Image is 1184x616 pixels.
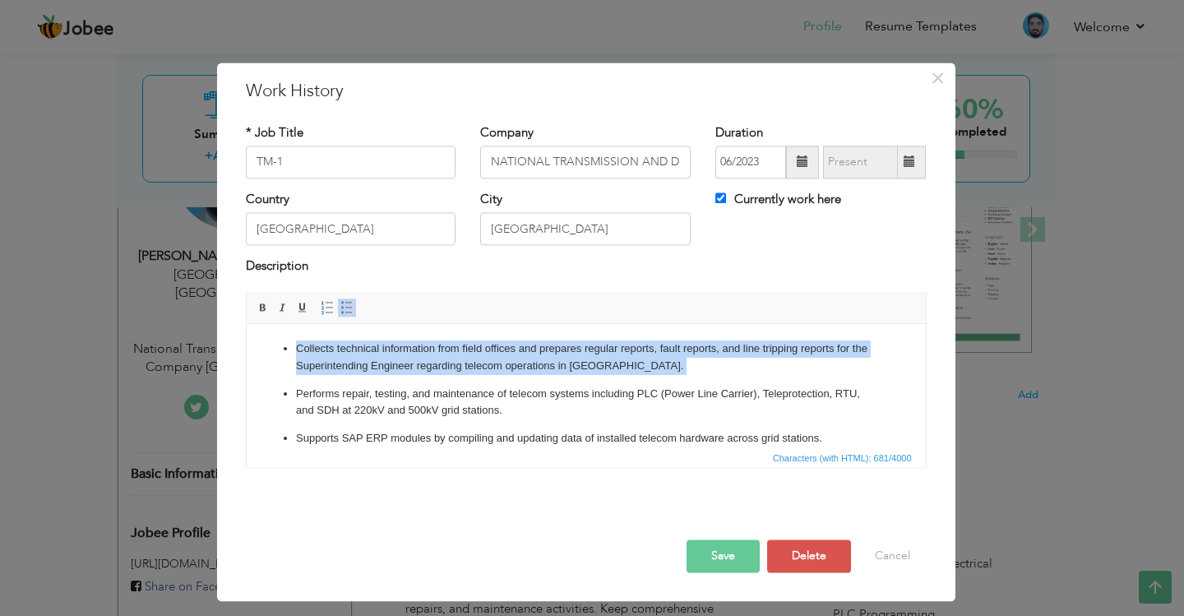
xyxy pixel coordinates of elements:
label: * Job Title [246,124,303,141]
a: Bold [254,299,272,317]
label: Country [246,191,289,208]
button: Save [687,540,760,572]
label: Duration [715,124,763,141]
a: Underline [294,299,312,317]
iframe: Rich Text Editor, workEditor [247,324,926,447]
a: Insert/Remove Bulleted List [338,299,356,317]
button: Close [925,65,951,91]
input: From [715,146,786,178]
input: Present [823,146,898,178]
h3: Work History [246,79,927,104]
label: City [480,191,502,208]
input: Currently work here [715,192,726,203]
label: Company [480,124,534,141]
a: Insert/Remove Numbered List [318,299,336,317]
span: × [931,63,945,93]
a: Italic [274,299,292,317]
div: Statistics [770,451,917,465]
button: Cancel [858,540,927,572]
label: Currently work here [715,191,841,208]
button: Delete [767,540,851,572]
label: Description [246,258,308,276]
span: Characters (with HTML): 681/4000 [770,451,915,465]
